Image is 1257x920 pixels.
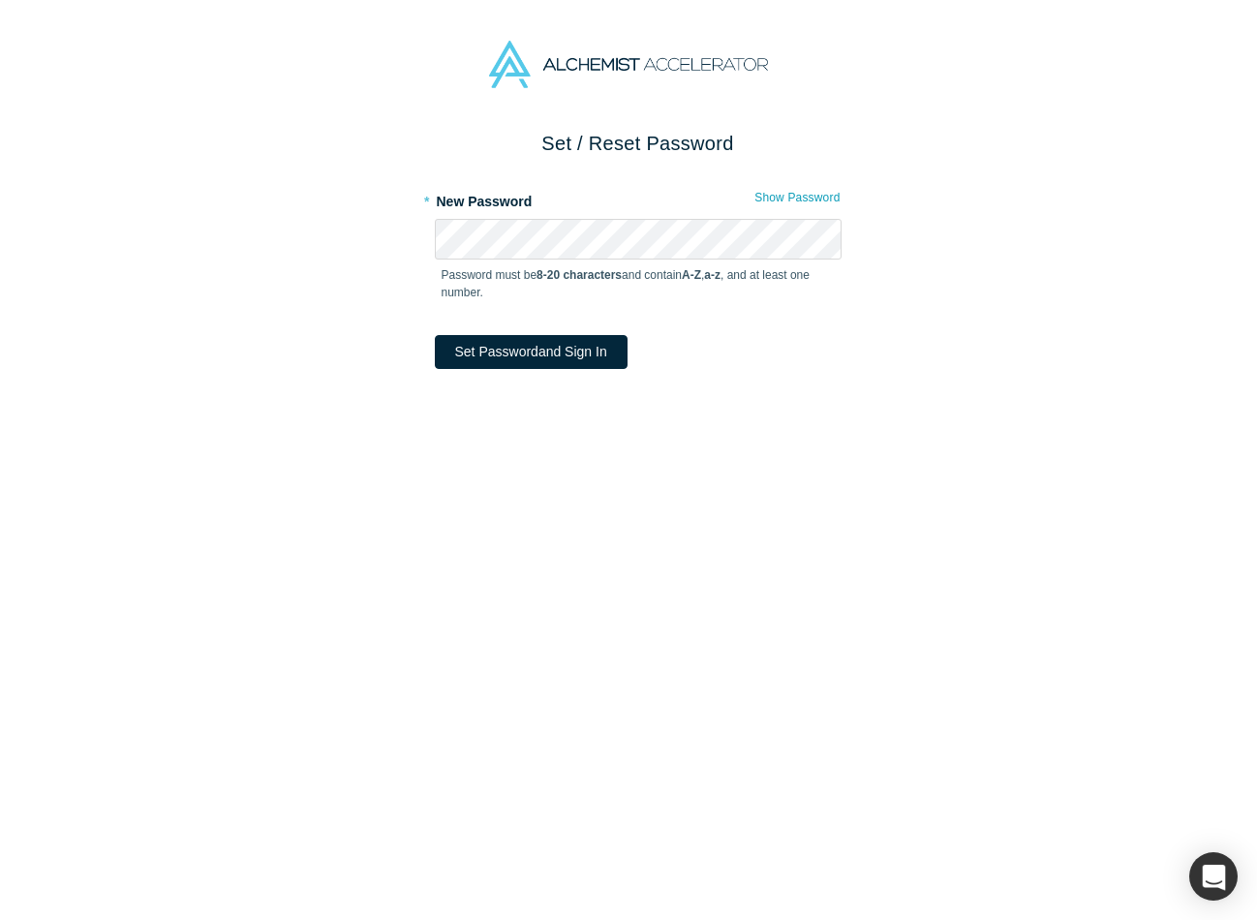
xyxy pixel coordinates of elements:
strong: a-z [704,268,720,282]
img: Alchemist Accelerator Logo [489,41,768,88]
h2: Set / Reset Password [435,129,842,158]
button: Set Passwordand Sign In [435,335,628,369]
strong: 8-20 characters [537,268,622,282]
strong: A-Z [682,268,701,282]
button: Show Password [753,185,841,210]
label: New Password [435,185,842,212]
p: Password must be and contain , , and at least one number. [442,266,835,301]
